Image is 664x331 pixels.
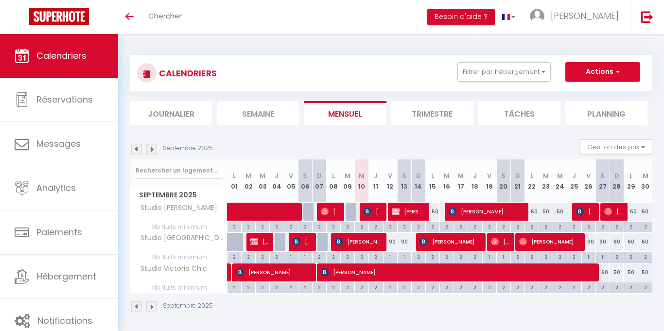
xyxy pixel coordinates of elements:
[245,171,251,180] abbr: M
[553,282,567,292] div: 2
[157,62,217,84] h3: CALENDRIERS
[132,263,210,274] span: Studio Victoria Chic
[582,222,595,231] div: 2
[553,222,567,231] div: 2
[369,222,383,231] div: 2
[483,222,496,231] div: 2
[515,171,520,180] abbr: D
[539,252,553,261] div: 2
[369,252,383,261] div: 2
[242,252,255,261] div: 2
[369,159,383,203] th: 11
[444,171,450,180] abbr: M
[553,159,567,203] th: 24
[270,159,284,203] th: 04
[298,252,312,261] div: 1
[582,252,595,261] div: 1
[384,282,397,292] div: 2
[604,202,623,221] span: [PERSON_NAME]
[478,101,560,125] li: Tâches
[567,252,581,261] div: 2
[412,252,425,261] div: 2
[374,171,378,180] abbr: J
[36,182,76,194] span: Analytics
[581,233,595,251] div: 90
[384,252,397,261] div: 1
[303,171,307,180] abbr: S
[383,233,397,251] div: 90
[335,232,382,251] span: [PERSON_NAME]
[217,101,299,125] li: Semaine
[638,233,652,251] div: 60
[483,282,496,292] div: 2
[539,282,553,292] div: 2
[369,282,383,292] div: 2
[313,252,326,261] div: 2
[468,222,482,231] div: 2
[284,159,298,203] th: 05
[227,252,241,261] div: 2
[530,9,544,23] img: ...
[524,203,539,221] div: 50
[624,282,638,292] div: 2
[539,222,553,231] div: 2
[610,233,624,251] div: 60
[519,232,580,251] span: [PERSON_NAME]
[610,263,624,281] div: 50
[510,159,524,203] th: 21
[130,252,227,262] span: Nb Nuits minimum
[355,252,368,261] div: 2
[242,222,255,231] div: 2
[624,222,638,231] div: 2
[332,171,335,180] abbr: L
[641,11,653,23] img: logout
[321,263,594,281] span: [PERSON_NAME]
[275,171,279,180] abbr: J
[576,202,595,221] span: [PERSON_NAME]
[431,171,434,180] abbr: L
[638,159,652,203] th: 30
[497,252,510,261] div: 1
[132,233,229,244] span: Studio [GEOGRAPHIC_DATA]
[341,252,354,261] div: 2
[312,159,326,203] th: 07
[596,222,610,231] div: 2
[491,232,510,251] span: [PERSON_NAME]
[565,62,640,82] button: Actions
[586,171,591,180] abbr: V
[36,226,82,238] span: Paiements
[427,9,495,25] button: Besoin d'aide ?
[454,222,468,231] div: 2
[130,282,227,293] span: Nb Nuits minimum
[163,301,213,311] p: Septembre 2025
[383,159,397,203] th: 12
[557,171,563,180] abbr: M
[313,222,326,231] div: 2
[130,101,212,125] li: Journalier
[412,222,425,231] div: 2
[426,282,439,292] div: 2
[289,171,293,180] abbr: V
[511,252,524,261] div: 2
[582,282,595,292] div: 2
[233,171,236,180] abbr: L
[298,282,312,292] div: 2
[341,159,355,203] th: 09
[256,222,269,231] div: 2
[398,222,411,231] div: 2
[624,203,638,221] div: 50
[638,282,652,292] div: 2
[256,282,269,292] div: 2
[355,282,368,292] div: 2
[236,263,312,281] span: [PERSON_NAME]
[36,50,87,62] span: Calendriers
[321,202,340,221] span: [PERSON_NAME]
[511,222,524,231] div: 2
[227,222,241,231] div: 2
[638,203,652,221] div: 50
[624,159,638,203] th: 29
[136,162,222,179] input: Rechercher un logement...
[449,202,524,221] span: [PERSON_NAME]
[468,159,482,203] th: 18
[36,93,93,105] span: Réservations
